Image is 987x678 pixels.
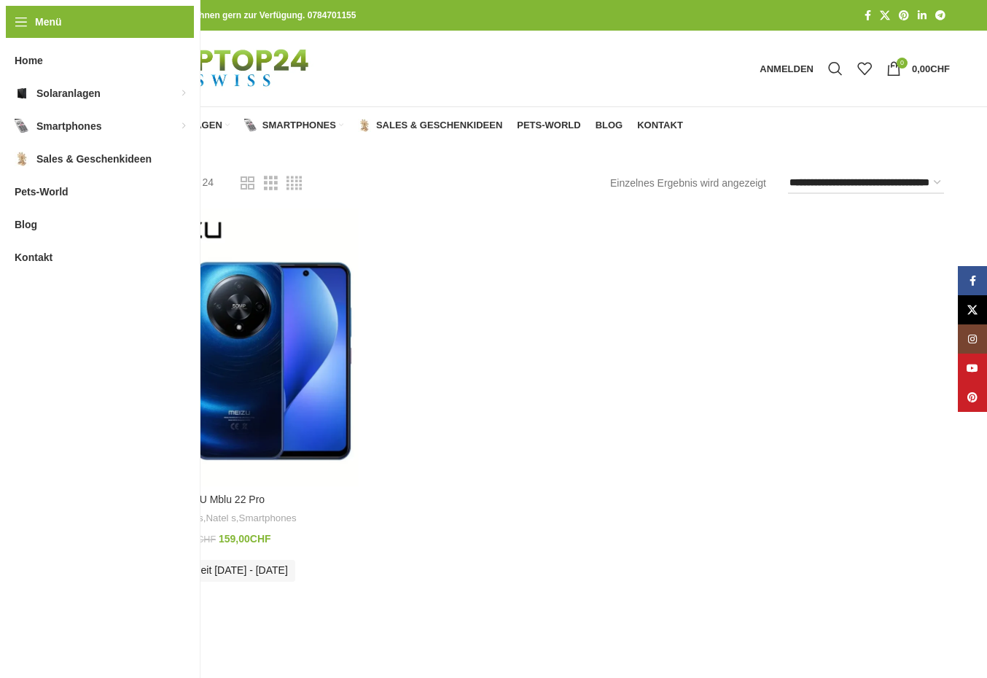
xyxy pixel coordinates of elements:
[15,86,29,101] img: Solaranlagen
[358,119,371,132] img: Sales & Geschenkideen
[81,31,346,106] img: Tiptop24 Nachhaltige & Faire Produkte
[15,244,52,270] span: Kontakt
[897,58,908,69] span: 0
[81,10,356,20] strong: Bei allen Fragen stehen wir Ihnen gern zur Verfügung. 0784701155
[760,64,814,74] span: Anmelden
[958,266,987,295] a: Facebook Social Link
[788,173,944,194] select: Shop-Reihenfolge
[81,209,359,486] a: MEIZU Mblu 22 Pro
[81,62,346,74] a: Logo der Website
[930,63,950,74] span: CHF
[958,383,987,412] a: Pinterest Social Link
[358,111,502,140] a: Sales & Geschenkideen
[286,174,302,192] a: Rasteransicht 4
[15,152,29,166] img: Sales & Geschenkideen
[264,174,278,192] a: Rasteransicht 3
[517,111,580,140] a: Pets-World
[15,179,69,205] span: Pets-World
[35,14,62,30] span: Menü
[931,6,950,26] a: Telegram Social Link
[74,111,690,140] div: Hauptnavigation
[145,560,295,582] div: Lieferzeit [DATE] - [DATE]
[879,54,957,83] a: 0 0,00CHF
[958,324,987,354] a: Instagram Social Link
[219,533,271,545] bdi: 159,00
[913,6,931,26] a: LinkedIn Social Link
[596,111,623,140] a: Blog
[124,111,230,140] a: Solaranlagen
[241,174,254,192] a: Rasteransicht 2
[637,120,683,131] span: Kontakt
[517,120,580,131] span: Pets-World
[244,111,343,140] a: Smartphones
[596,120,623,131] span: Blog
[197,534,216,545] span: CHF
[752,54,821,83] a: Anmelden
[36,80,101,106] span: Solaranlagen
[850,54,879,83] div: Meine Wunschliste
[912,63,950,74] bdi: 0,00
[206,512,235,526] a: Natel s
[262,120,336,131] span: Smartphones
[637,111,683,140] a: Kontakt
[376,120,502,131] span: Sales & Geschenkideen
[36,113,101,139] span: Smartphones
[15,47,43,74] span: Home
[894,6,913,26] a: Pinterest Social Link
[860,6,875,26] a: Facebook Social Link
[15,211,37,238] span: Blog
[958,354,987,383] a: YouTube Social Link
[875,6,894,26] a: X Social Link
[15,119,29,133] img: Smartphones
[198,174,219,190] a: 24
[821,54,850,83] a: Suche
[36,146,152,172] span: Sales & Geschenkideen
[610,175,766,191] p: Einzelnes Ergebnis wird angezeigt
[958,295,987,324] a: X Social Link
[244,119,257,132] img: Smartphones
[250,533,271,545] span: CHF
[203,176,214,188] span: 24
[175,494,265,505] a: MEIZU Mblu 22 Pro
[239,512,297,526] a: Smartphones
[88,512,351,526] div: , , ,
